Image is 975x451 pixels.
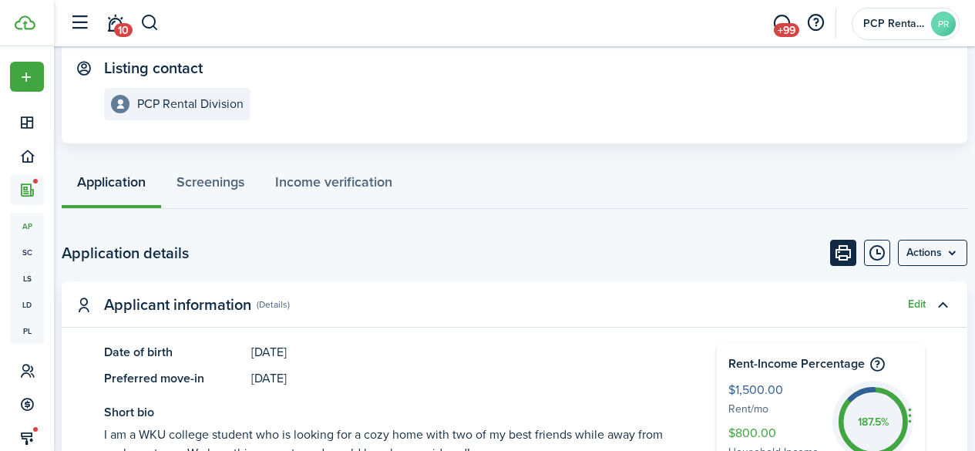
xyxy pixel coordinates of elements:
[10,318,44,344] a: pl
[728,424,825,444] span: $800.00
[10,239,44,265] a: sc
[898,240,967,266] menu-btn: Actions
[830,240,856,266] button: Print
[100,4,129,43] a: Notifications
[898,240,967,266] button: Open menu
[104,343,244,362] panel-main-title: Date of birth
[257,298,290,311] panel-main-subtitle: (Details)
[65,8,94,38] button: Open sidebar
[802,10,829,36] button: Open resource center
[104,369,244,388] panel-main-title: Preferred move-in
[774,23,799,37] span: +99
[161,163,260,209] a: Screenings
[10,291,44,318] a: ld
[903,392,912,439] div: Drag
[728,401,825,419] span: Rent/mo
[251,369,671,388] panel-main-description: [DATE]
[10,265,44,291] a: ls
[62,241,189,264] h2: Application details
[114,23,133,37] span: 10
[104,403,671,422] panel-main-title: Short bio
[728,381,825,401] span: $1,500.00
[10,62,44,92] button: Open menu
[104,296,251,314] panel-main-title: Applicant information
[728,355,913,373] h4: Rent-Income Percentage
[251,343,671,362] panel-main-description: [DATE]
[137,97,244,111] e-details-info-title: PCP Rental Division
[930,291,956,318] button: Toggle accordion
[863,19,925,29] span: PCP Rental Division
[140,10,160,36] button: Search
[931,12,956,36] avatar-text: PR
[10,213,44,239] a: ap
[864,240,890,266] button: Timeline
[15,15,35,30] img: TenantCloud
[908,298,926,311] button: Edit
[767,4,796,43] a: Messaging
[104,59,203,77] text-item: Listing contact
[260,163,408,209] a: Income verification
[898,377,975,451] iframe: Chat Widget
